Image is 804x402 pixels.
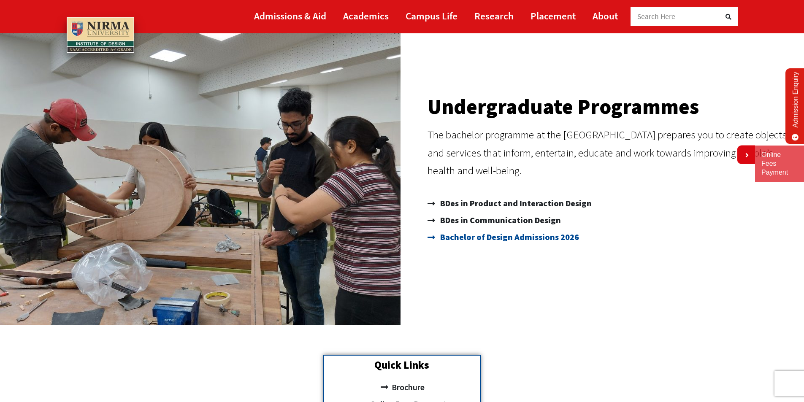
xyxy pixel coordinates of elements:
a: Research [474,6,514,25]
a: About [593,6,618,25]
img: main_logo [67,17,134,53]
p: The bachelor programme at the [GEOGRAPHIC_DATA] prepares you to create objects and services that ... [428,126,796,180]
a: Campus Life [406,6,457,25]
span: BDes in Communication Design [438,212,561,229]
h2: Quick Links [328,360,476,370]
a: Academics [343,6,389,25]
a: BDes in Product and Interaction Design [428,195,796,212]
a: Bachelor of Design Admissions 2026 [428,229,796,246]
span: Brochure [390,379,425,396]
a: Online Fees Payment [761,151,798,177]
span: Bachelor of Design Admissions 2026 [438,229,579,246]
a: Placement [531,6,576,25]
span: Search Here [637,12,676,21]
span: BDes in Product and Interaction Design [438,195,592,212]
a: Admissions & Aid [254,6,326,25]
h2: Undergraduate Programmes [428,96,796,117]
a: Brochure [328,379,476,396]
a: BDes in Communication Design [428,212,796,229]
